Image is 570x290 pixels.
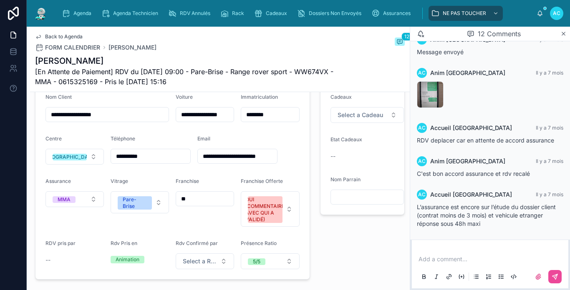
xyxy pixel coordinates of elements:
button: 12 [395,37,405,47]
img: App logo [33,7,48,20]
div: OUI (COMMENTAIRE AVEC QUI A VALIDÉ) [245,196,285,223]
span: 12 [401,32,412,41]
span: Vitrage [111,178,128,184]
button: Select Button [45,191,104,207]
span: Assurance [45,178,71,184]
a: FORM CALENDRIER [35,43,100,52]
span: AC [418,125,426,131]
a: RDV Annulés [166,6,216,21]
button: Select Button [241,253,299,269]
span: Anim [GEOGRAPHIC_DATA] [430,69,505,77]
a: Rack [218,6,250,21]
span: FORM CALENDRIER [45,43,100,52]
span: Franchise [176,178,199,184]
span: NE PAS TOUCHER [443,10,486,17]
span: Rack [232,10,244,17]
span: Accueil [GEOGRAPHIC_DATA] [430,124,512,132]
div: 5/5 [253,258,260,265]
a: [PERSON_NAME] [108,43,156,52]
span: Il y a 7 mois [536,191,563,197]
span: Back to Agenda [45,33,83,40]
span: Etat Cadeaux [330,136,362,142]
span: RDV pris par [45,240,76,246]
a: Assurances [369,6,416,21]
span: RDV deplacer car en attente de accord assurance [417,137,554,144]
span: -- [330,152,335,160]
span: Email [197,135,210,142]
div: scrollable content [55,4,537,22]
span: [En Attente de Paiement] RDV du [DATE] 09:00 - Pare-Brise - Range rover sport - WW674VX - MMA - 0... [35,67,342,87]
span: Nom Client [45,94,72,100]
span: Cadeaux [266,10,287,17]
a: Agenda Technicien [99,6,164,21]
span: RDV Annulés [180,10,210,17]
span: 12 Comments [478,29,521,39]
span: Message envoyé [417,48,464,55]
span: Nom Parrain [330,176,361,182]
span: Franchise Offerte [241,178,283,184]
a: Agenda [59,6,97,21]
span: Téléphone [111,135,135,142]
span: Assurances [383,10,411,17]
span: Dossiers Non Envoyés [309,10,361,17]
div: MMA [58,196,71,203]
div: Pare-Brise [123,196,147,210]
a: Back to Agenda [35,33,83,40]
button: Select Button [176,253,234,269]
span: L’assurance est encore sur l’étude du dossier client (contrat moins de 3 mois) et vehicule etrang... [417,203,556,227]
div: [GEOGRAPHIC_DATA] [43,154,96,160]
button: Select Button [111,191,169,213]
a: Cadeaux [252,6,293,21]
span: Voiture [176,94,193,100]
span: Select a Rdv Confirmé par [183,257,217,265]
div: Animation [116,256,139,263]
span: -- [45,256,50,264]
span: AC [418,191,426,198]
button: Select Button [241,191,299,227]
span: Rdv Confirmé par [176,240,218,246]
span: C'est bon accord assurance et rdv recalé [417,170,530,177]
span: AC [553,10,560,17]
span: Rdv Pris en [111,240,137,246]
a: Dossiers Non Envoyés [295,6,367,21]
button: Select Button [45,149,104,165]
span: AC [418,70,426,76]
span: Présence Ratio [241,240,277,246]
span: Il y a 7 mois [536,70,563,76]
span: Agenda Technicien [113,10,158,17]
span: Accueil [GEOGRAPHIC_DATA] [430,190,512,199]
button: Select Button [330,107,404,123]
h1: [PERSON_NAME] [35,55,342,67]
span: Immatriculation [241,94,278,100]
span: Agenda [73,10,91,17]
span: Il y a 7 mois [536,125,563,131]
a: NE PAS TOUCHER [429,6,503,21]
span: Il y a 7 mois [536,158,563,164]
span: Cadeaux [330,94,352,100]
span: AC [418,158,426,165]
span: Select a Cadeau [338,111,383,119]
span: Centre [45,135,62,142]
span: Anim [GEOGRAPHIC_DATA] [430,157,505,165]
